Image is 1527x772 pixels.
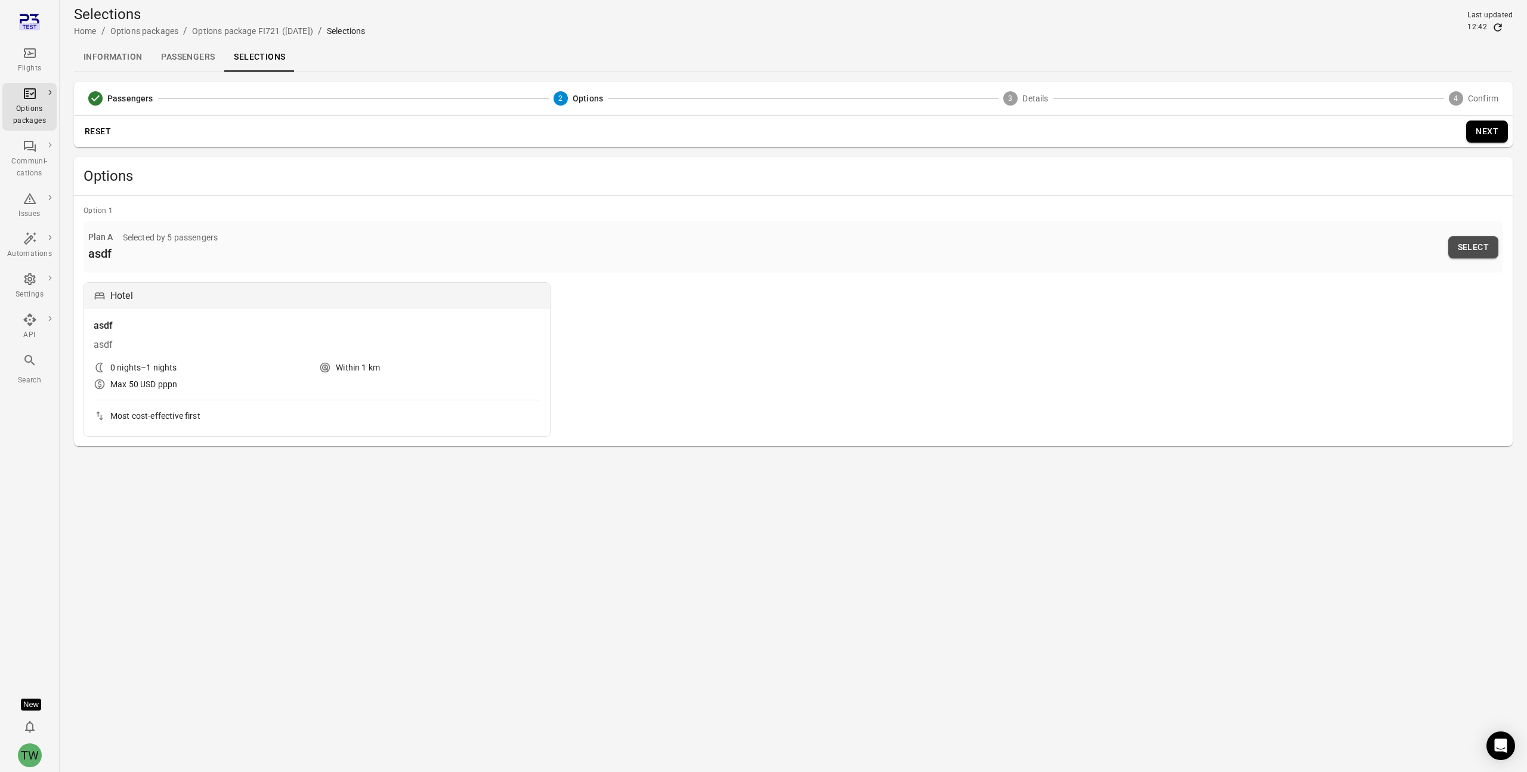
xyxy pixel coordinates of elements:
[74,43,152,72] a: Information
[74,5,365,24] h1: Selections
[7,329,52,341] div: API
[110,410,200,422] div: Most cost-effective first
[94,338,540,352] div: asdf
[1468,92,1498,104] span: Confirm
[1467,21,1487,33] div: 12:42
[2,228,57,264] a: Automations
[573,92,603,104] span: Options
[558,94,562,103] text: 2
[7,63,52,75] div: Flights
[1492,21,1504,33] button: Refresh data
[2,83,57,131] a: Options packages
[79,121,117,143] button: Reset
[74,26,97,36] a: Home
[7,375,52,387] div: Search
[224,43,295,72] a: Selections
[1448,236,1498,258] button: Select
[84,166,1503,186] span: Options
[101,24,106,38] li: /
[2,350,57,390] button: Search
[192,26,313,36] a: Options package FI721 ([DATE])
[18,715,42,739] button: Notifications
[18,743,42,767] div: TW
[88,244,218,263] div: asdf
[1486,731,1515,760] div: Open Intercom Messenger
[336,362,380,373] div: Within 1 km
[183,24,187,38] li: /
[7,289,52,301] div: Settings
[110,378,177,390] div: Max 50 USD pppn
[110,362,177,373] div: 0 nights–1 nights
[1454,94,1458,103] text: 4
[74,43,1513,72] div: Local navigation
[88,231,113,244] div: Plan A
[74,24,365,38] nav: Breadcrumbs
[318,24,322,38] li: /
[2,268,57,304] a: Settings
[94,319,540,333] div: asdf
[2,188,57,224] a: Issues
[2,42,57,78] a: Flights
[107,92,153,104] span: Passengers
[7,103,52,127] div: Options packages
[2,309,57,345] a: API
[110,26,178,36] a: Options packages
[7,156,52,180] div: Communi-cations
[123,231,218,243] div: Selected by 5 passengers
[13,739,47,772] button: Tony Wang
[21,699,41,711] div: Tooltip anchor
[7,248,52,260] div: Automations
[2,135,57,183] a: Communi-cations
[1009,94,1013,103] text: 3
[1466,121,1508,143] button: Next
[7,208,52,220] div: Issues
[1467,10,1513,21] div: Last updated
[1022,92,1048,104] span: Details
[152,43,224,72] a: Passengers
[84,205,1503,217] div: Option 1
[110,288,133,304] div: Hotel
[327,25,366,37] div: Selections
